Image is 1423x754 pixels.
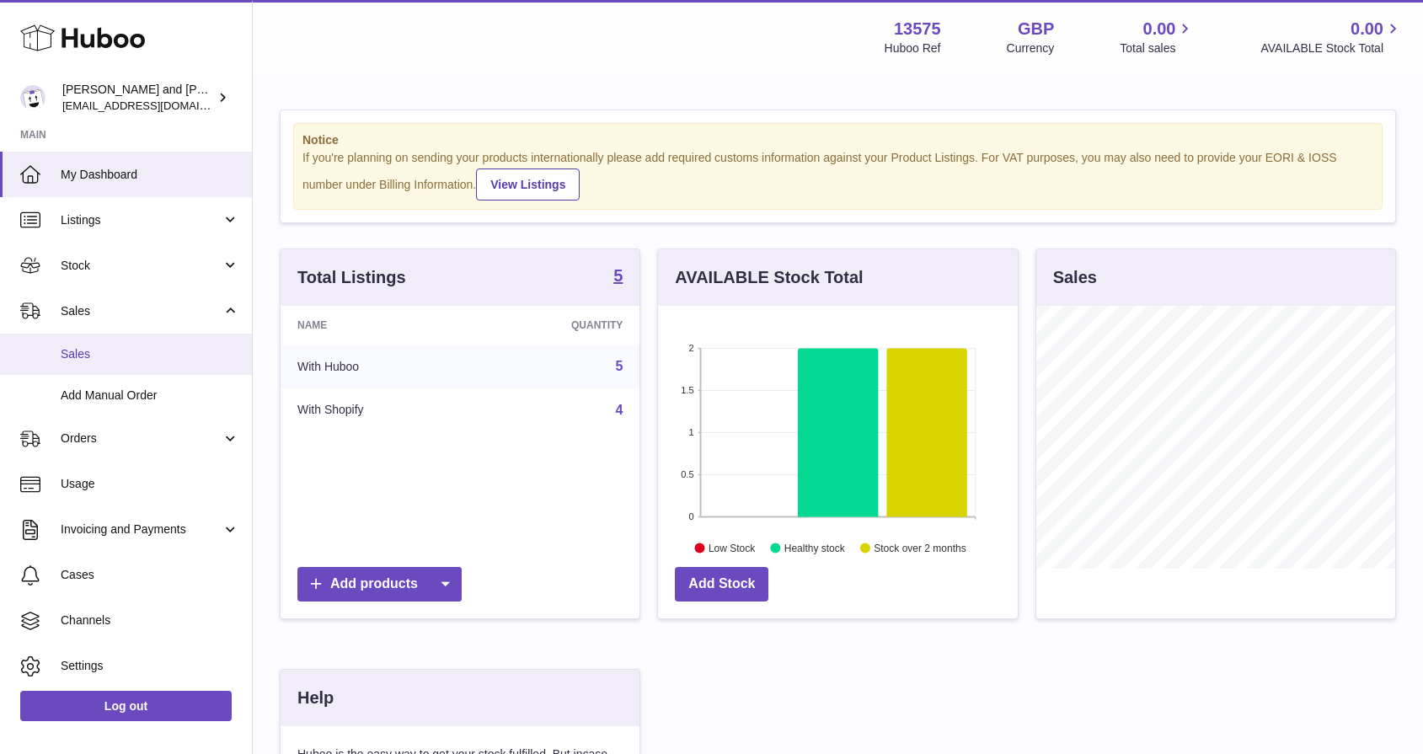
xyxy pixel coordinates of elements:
span: Sales [61,346,239,362]
span: Invoicing and Payments [61,521,222,537]
h3: Help [297,687,334,709]
strong: 13575 [894,18,941,40]
text: Low Stock [709,542,756,553]
a: 4 [615,403,623,417]
a: 0.00 AVAILABLE Stock Total [1260,18,1403,56]
div: [PERSON_NAME] and [PERSON_NAME] [62,82,214,114]
text: Healthy stock [784,542,846,553]
span: Sales [61,303,222,319]
strong: Notice [302,132,1373,148]
strong: 5 [613,267,623,284]
span: Listings [61,212,222,228]
text: Stock over 2 months [875,542,966,553]
strong: GBP [1018,18,1054,40]
a: 0.00 Total sales [1120,18,1195,56]
div: Huboo Ref [885,40,941,56]
span: Add Manual Order [61,388,239,404]
text: 1.5 [682,385,694,395]
th: Quantity [474,306,639,345]
text: 1 [689,427,694,437]
span: Cases [61,567,239,583]
span: AVAILABLE Stock Total [1260,40,1403,56]
text: 2 [689,343,694,353]
th: Name [281,306,474,345]
span: Usage [61,476,239,492]
span: My Dashboard [61,167,239,183]
img: hello@montgomeryandevelyn.com [20,85,45,110]
a: Add Stock [675,567,768,602]
h3: Total Listings [297,266,406,289]
div: If you're planning on sending your products internationally please add required customs informati... [302,150,1373,201]
span: Settings [61,658,239,674]
h3: AVAILABLE Stock Total [675,266,863,289]
span: [EMAIL_ADDRESS][DOMAIN_NAME] [62,99,248,112]
span: 0.00 [1143,18,1176,40]
td: With Huboo [281,345,474,388]
a: 5 [615,359,623,373]
div: Currency [1007,40,1055,56]
h3: Sales [1053,266,1097,289]
span: Total sales [1120,40,1195,56]
a: View Listings [476,168,580,201]
span: Orders [61,430,222,447]
text: 0 [689,511,694,521]
a: 5 [613,267,623,287]
span: 0.00 [1351,18,1383,40]
span: Channels [61,612,239,628]
a: Add products [297,567,462,602]
td: With Shopify [281,388,474,432]
span: Stock [61,258,222,274]
a: Log out [20,691,232,721]
text: 0.5 [682,469,694,479]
